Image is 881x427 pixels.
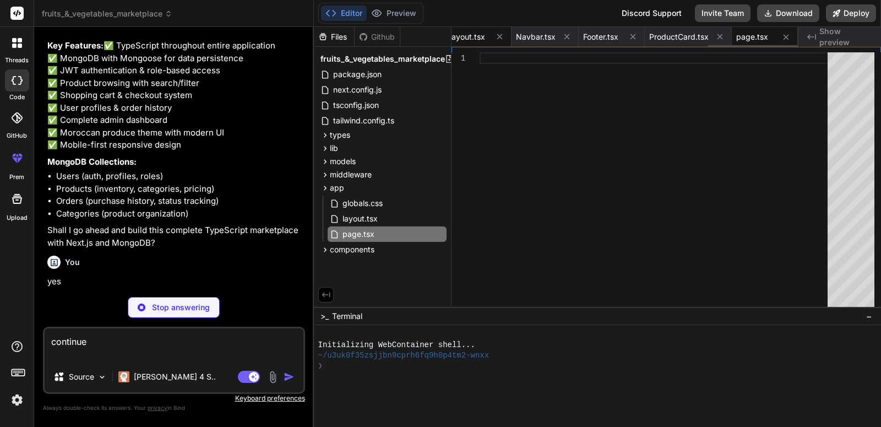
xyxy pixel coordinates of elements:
[341,228,376,241] span: page.tsx
[330,143,338,154] span: lib
[47,40,303,152] p: ✅ TypeScript throughout entire application ✅ MongoDB with Mongoose for data persistence ✅ JWT aut...
[7,213,28,223] label: Upload
[43,394,305,403] p: Keyboard preferences
[320,311,329,322] span: >_
[332,311,362,322] span: Terminal
[736,31,768,42] span: page.tsx
[56,208,303,220] li: Categories (product organization)
[695,4,751,22] button: Invite Team
[9,93,25,102] label: code
[332,114,395,127] span: tailwind.config.ts
[332,83,383,96] span: next.config.js
[355,31,400,42] div: Github
[65,257,80,268] h6: You
[330,129,350,140] span: types
[452,52,465,64] div: 1
[330,156,356,167] span: models
[864,307,874,325] button: −
[318,350,490,361] span: ~/u3uk0f35zsjjbn9cprh6fq9h0p4tm2-wnxx
[318,361,324,371] span: ❯
[47,224,303,249] p: Shall I go ahead and build this complete TypeScript marketplace with Next.js and MongoDB?
[118,371,129,382] img: Claude 4 Sonnet
[615,4,688,22] div: Discord Support
[42,8,172,19] span: fruits_&_vegetables_marketplace
[8,391,26,409] img: settings
[367,6,421,21] button: Preview
[330,244,374,255] span: components
[56,170,303,183] li: Users (auth, profiles, roles)
[332,68,383,81] span: package.json
[341,197,384,210] span: globals.css
[826,4,876,22] button: Deploy
[330,169,372,180] span: middleware
[757,4,819,22] button: Download
[47,275,303,288] p: yes
[332,99,380,112] span: tsconfig.json
[516,31,556,42] span: Navbar.tsx
[318,340,475,350] span: Initializing WebContainer shell...
[321,6,367,21] button: Editor
[284,371,295,382] img: icon
[341,212,379,225] span: layout.tsx
[5,56,29,65] label: threads
[583,31,618,42] span: Footer.tsx
[9,172,24,182] label: prem
[56,195,303,208] li: Orders (purchase history, status tracking)
[330,182,344,193] span: app
[97,372,107,382] img: Pick Models
[134,371,216,382] p: [PERSON_NAME] 4 S..
[47,156,137,167] strong: MongoDB Collections:
[866,311,872,322] span: −
[43,403,305,413] p: Always double-check its answers. Your in Bind
[148,404,167,411] span: privacy
[649,31,709,42] span: ProductCard.tsx
[450,31,485,42] span: layout.tsx
[819,26,872,48] span: Show preview
[152,302,210,313] p: Stop answering
[314,31,354,42] div: Files
[47,40,104,51] strong: Key Features:
[45,328,303,361] textarea: continue
[320,53,445,64] span: fruits_&_vegetables_marketplace
[267,371,279,383] img: attachment
[69,371,94,382] p: Source
[7,131,27,140] label: GitHub
[56,183,303,196] li: Products (inventory, categories, pricing)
